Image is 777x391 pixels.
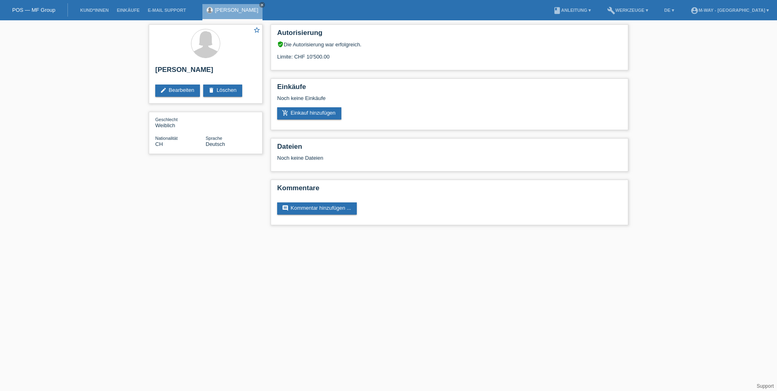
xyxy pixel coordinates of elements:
div: Weiblich [155,116,206,128]
a: account_circlem-way - [GEOGRAPHIC_DATA] ▾ [686,8,773,13]
i: account_circle [690,7,699,15]
span: Nationalität [155,136,178,141]
i: star_border [253,26,260,34]
div: Limite: CHF 10'500.00 [277,48,622,60]
a: deleteLöschen [203,85,242,97]
a: POS — MF Group [12,7,55,13]
i: verified_user [277,41,284,48]
h2: Autorisierung [277,29,622,41]
div: Noch keine Einkäufe [277,95,622,107]
i: edit [160,87,167,93]
h2: Dateien [277,143,622,155]
a: E-Mail Support [144,8,190,13]
h2: [PERSON_NAME] [155,66,256,78]
a: buildWerkzeuge ▾ [603,8,652,13]
a: Einkäufe [113,8,143,13]
i: book [553,7,561,15]
span: Schweiz [155,141,163,147]
i: close [260,3,264,7]
i: delete [208,87,215,93]
span: Deutsch [206,141,225,147]
a: commentKommentar hinzufügen ... [277,202,357,215]
i: build [607,7,615,15]
a: Support [757,383,774,389]
div: Die Autorisierung war erfolgreich. [277,41,622,48]
i: comment [282,205,289,211]
a: Kund*innen [76,8,113,13]
a: editBearbeiten [155,85,200,97]
a: add_shopping_cartEinkauf hinzufügen [277,107,341,119]
span: Sprache [206,136,222,141]
span: Geschlecht [155,117,178,122]
a: bookAnleitung ▾ [549,8,595,13]
i: add_shopping_cart [282,110,289,116]
h2: Einkäufe [277,83,622,95]
h2: Kommentare [277,184,622,196]
a: DE ▾ [660,8,678,13]
a: close [259,2,265,8]
a: star_border [253,26,260,35]
div: Noch keine Dateien [277,155,525,161]
a: [PERSON_NAME] [215,7,258,13]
